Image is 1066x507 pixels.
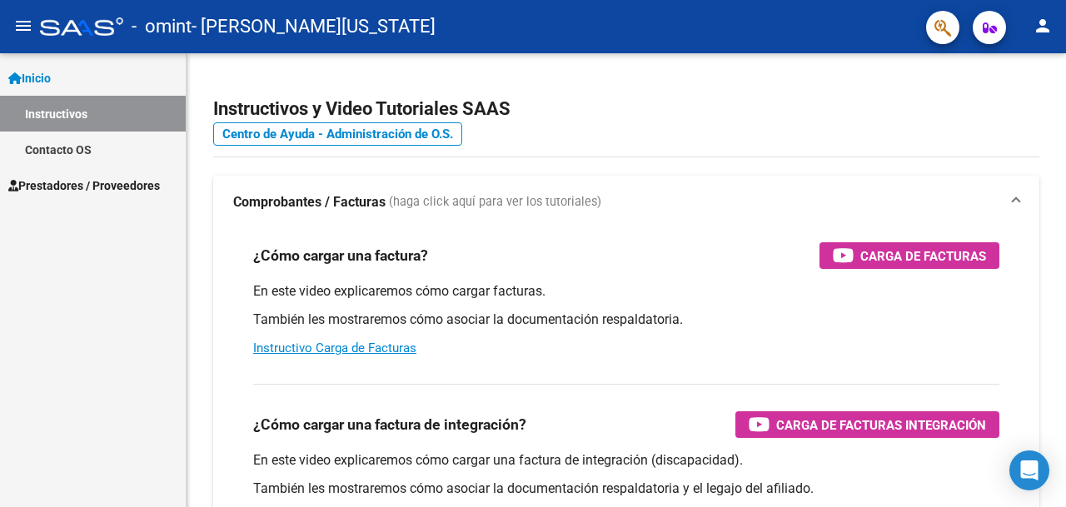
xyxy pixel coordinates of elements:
span: - [PERSON_NAME][US_STATE] [192,8,436,45]
span: Carga de Facturas Integración [776,415,986,435]
span: Inicio [8,69,51,87]
h3: ¿Cómo cargar una factura de integración? [253,413,526,436]
mat-icon: person [1033,16,1053,36]
mat-icon: menu [13,16,33,36]
span: (haga click aquí para ver los tutoriales) [389,193,601,211]
button: Carga de Facturas Integración [735,411,999,438]
span: Carga de Facturas [860,246,986,266]
a: Instructivo Carga de Facturas [253,340,416,355]
strong: Comprobantes / Facturas [233,193,386,211]
span: Prestadores / Proveedores [8,176,160,195]
p: También les mostraremos cómo asociar la documentación respaldatoria y el legajo del afiliado. [253,480,999,498]
a: Centro de Ayuda - Administración de O.S. [213,122,462,146]
p: También les mostraremos cómo asociar la documentación respaldatoria. [253,311,999,329]
p: En este video explicaremos cómo cargar facturas. [253,282,999,301]
mat-expansion-panel-header: Comprobantes / Facturas (haga click aquí para ver los tutoriales) [213,176,1039,229]
button: Carga de Facturas [819,242,999,269]
div: Open Intercom Messenger [1009,450,1049,490]
p: En este video explicaremos cómo cargar una factura de integración (discapacidad). [253,451,999,470]
h2: Instructivos y Video Tutoriales SAAS [213,93,1039,125]
span: - omint [132,8,192,45]
h3: ¿Cómo cargar una factura? [253,244,428,267]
